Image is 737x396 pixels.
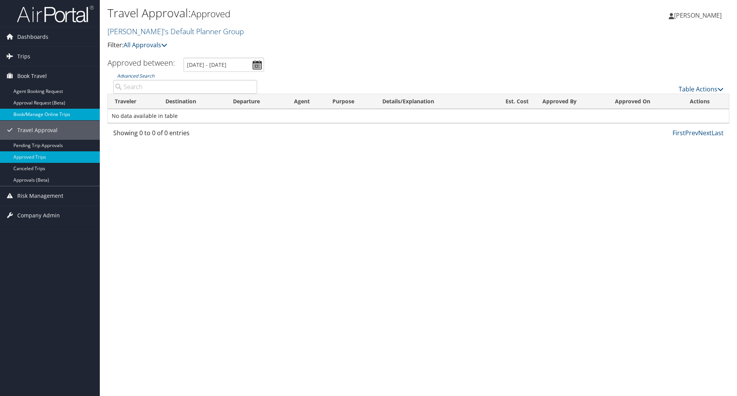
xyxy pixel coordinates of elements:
a: Prev [685,129,698,137]
span: Dashboards [17,27,48,46]
h3: Approved between: [107,58,175,68]
a: Advanced Search [117,73,154,79]
th: Traveler: activate to sort column ascending [108,94,159,109]
span: Travel Approval [17,121,58,140]
a: [PERSON_NAME] [669,4,729,27]
input: [DATE] - [DATE] [183,58,264,72]
span: [PERSON_NAME] [674,11,722,20]
small: Approved [191,7,230,20]
th: Actions [683,94,729,109]
span: Trips [17,47,30,66]
th: Agent [287,94,326,109]
input: Advanced Search [113,80,257,94]
th: Est. Cost: activate to sort column ascending [484,94,535,109]
th: Approved By: activate to sort column ascending [535,94,608,109]
p: Filter: [107,40,522,50]
th: Purpose [326,94,375,109]
span: Book Travel [17,66,47,86]
a: All Approvals [124,41,167,49]
a: Next [698,129,712,137]
div: Showing 0 to 0 of 0 entries [113,128,257,141]
th: Details/Explanation [375,94,484,109]
a: First [673,129,685,137]
td: No data available in table [108,109,729,123]
th: Approved On: activate to sort column ascending [608,94,682,109]
a: [PERSON_NAME]'s Default Planner Group [107,26,246,36]
a: Last [712,129,724,137]
span: Risk Management [17,186,63,205]
a: Table Actions [679,85,724,93]
img: airportal-logo.png [17,5,94,23]
th: Destination: activate to sort column ascending [159,94,226,109]
h1: Travel Approval: [107,5,522,21]
span: Company Admin [17,206,60,225]
th: Departure: activate to sort column ascending [226,94,287,109]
